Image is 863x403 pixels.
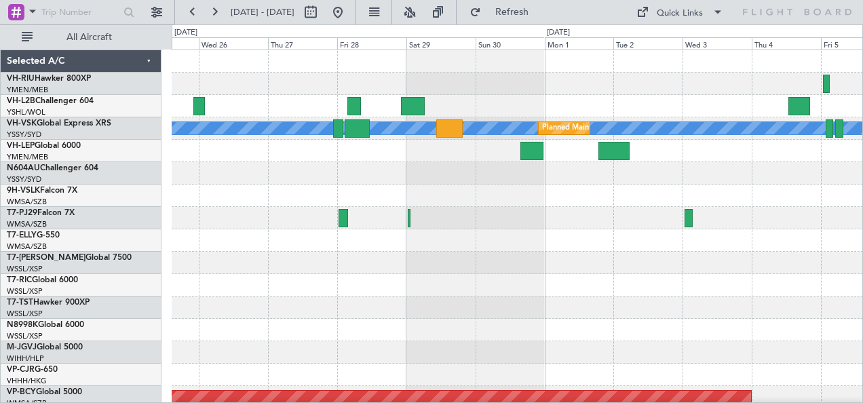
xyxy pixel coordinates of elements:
a: YSSY/SYD [7,130,41,140]
span: T7-[PERSON_NAME] [7,254,85,262]
span: All Aircraft [35,33,143,42]
div: [DATE] [174,27,197,39]
span: T7-TST [7,299,33,307]
a: N8998KGlobal 6000 [7,321,84,329]
a: T7-[PERSON_NAME]Global 7500 [7,254,132,262]
span: T7-RIC [7,276,32,284]
a: VH-L2BChallenger 604 [7,97,94,105]
a: YMEN/MEB [7,152,48,162]
span: 9H-VSLK [7,187,40,195]
a: T7-PJ29Falcon 7X [7,209,75,217]
a: 9H-VSLKFalcon 7X [7,187,77,195]
div: Tue 2 [613,37,683,50]
span: VP-BCY [7,388,36,396]
a: WMSA/SZB [7,219,47,229]
span: VH-L2B [7,97,35,105]
a: T7-TSTHawker 900XP [7,299,90,307]
a: M-JGVJGlobal 5000 [7,343,83,351]
span: VH-LEP [7,142,35,150]
div: Thu 4 [752,37,821,50]
div: Fri 28 [337,37,406,50]
span: M-JGVJ [7,343,37,351]
a: VP-BCYGlobal 5000 [7,388,82,396]
button: Refresh [463,1,545,23]
button: Quick Links [630,1,730,23]
a: VP-CJRG-650 [7,366,58,374]
span: [DATE] - [DATE] [231,6,294,18]
a: WSSL/XSP [7,264,43,274]
a: WSSL/XSP [7,286,43,296]
span: VH-VSK [7,119,37,128]
div: Thu 27 [268,37,337,50]
button: All Aircraft [15,26,147,48]
a: T7-ELLYG-550 [7,231,60,239]
span: N8998K [7,321,38,329]
span: N604AU [7,164,40,172]
a: VH-LEPGlobal 6000 [7,142,81,150]
input: Trip Number [41,2,119,22]
a: WIHH/HLP [7,353,44,364]
a: WMSA/SZB [7,197,47,207]
a: YSHL/WOL [7,107,45,117]
a: VH-VSKGlobal Express XRS [7,119,111,128]
div: Sat 29 [406,37,476,50]
a: YSSY/SYD [7,174,41,185]
a: T7-RICGlobal 6000 [7,276,78,284]
a: VHHH/HKG [7,376,47,386]
span: T7-PJ29 [7,209,37,217]
div: Wed 3 [683,37,752,50]
div: Mon 1 [545,37,614,50]
div: Sun 30 [476,37,545,50]
div: [DATE] [547,27,570,39]
a: WSSL/XSP [7,309,43,319]
a: N604AUChallenger 604 [7,164,98,172]
span: Refresh [484,7,541,17]
div: Quick Links [657,7,703,20]
a: VH-RIUHawker 800XP [7,75,91,83]
a: YMEN/MEB [7,85,48,95]
div: Wed 26 [199,37,268,50]
span: VP-CJR [7,366,35,374]
a: WMSA/SZB [7,242,47,252]
span: T7-ELLY [7,231,37,239]
div: Planned Maint Sydney ([PERSON_NAME] Intl) [542,118,699,138]
a: WSSL/XSP [7,331,43,341]
span: VH-RIU [7,75,35,83]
